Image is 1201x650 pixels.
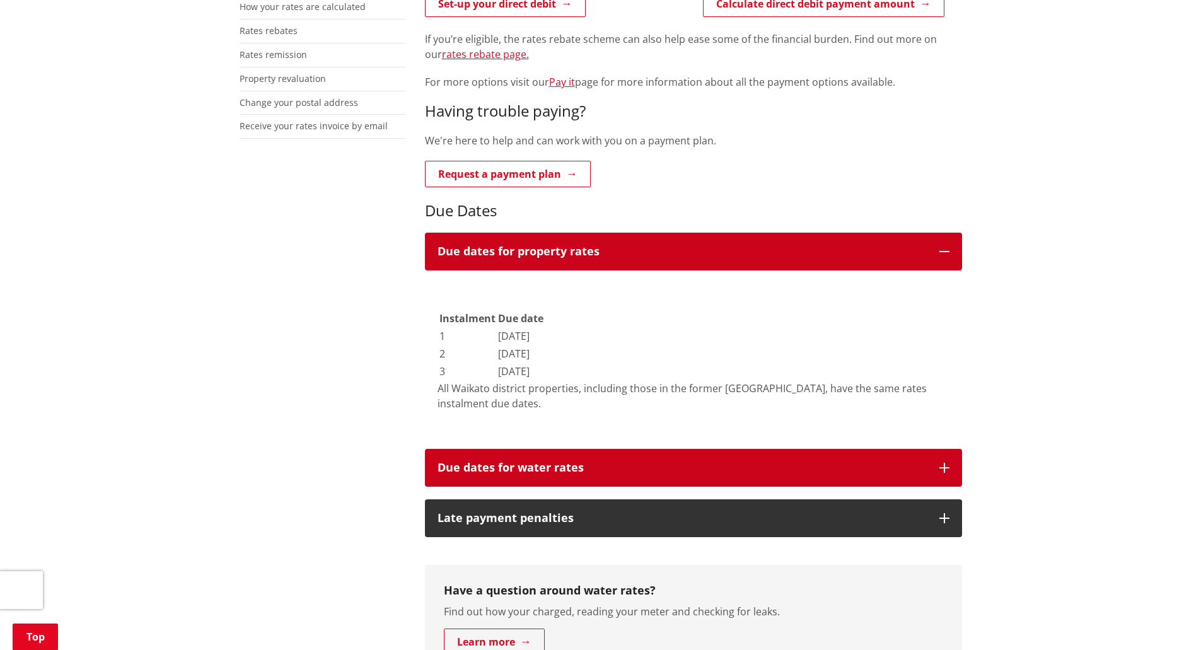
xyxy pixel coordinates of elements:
a: Request a payment plan [425,161,591,187]
a: Property revaluation [240,73,326,84]
a: Rates remission [240,49,307,61]
a: Receive your rates invoice by email [240,120,388,132]
a: Rates rebates [240,25,298,37]
p: All Waikato district properties, including those in the former [GEOGRAPHIC_DATA], have the same r... [438,381,949,411]
h3: Having trouble paying? [425,102,962,120]
h3: Late payment penalties [438,512,927,525]
p: We're here to help and can work with you on a payment plan. [425,133,962,148]
a: Pay it [549,75,575,89]
a: Change your postal address [240,96,358,108]
h3: Due Dates [425,202,962,220]
button: Due dates for property rates [425,233,962,270]
iframe: Messenger Launcher [1143,597,1188,642]
td: [DATE] [497,328,544,344]
p: For more options visit our page for more information about all the payment options available. [425,74,962,90]
p: If you’re eligible, the rates rebate scheme can also help ease some of the financial burden. Find... [425,32,962,62]
td: 3 [439,363,496,380]
td: 2 [439,345,496,362]
strong: Due date [498,311,543,325]
h3: Due dates for property rates [438,245,927,258]
td: 1 [439,328,496,344]
a: How your rates are calculated [240,1,366,13]
strong: Instalment [439,311,496,325]
a: rates rebate page. [442,47,529,61]
td: [DATE] [497,363,544,380]
button: Late payment penalties [425,499,962,537]
h3: Have a question around water rates? [444,584,943,598]
h3: Due dates for water rates [438,461,927,474]
p: Find out how your charged, reading your meter and checking for leaks. [444,604,943,619]
td: [DATE] [497,345,544,362]
a: Top [13,624,58,650]
button: Due dates for water rates [425,449,962,487]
